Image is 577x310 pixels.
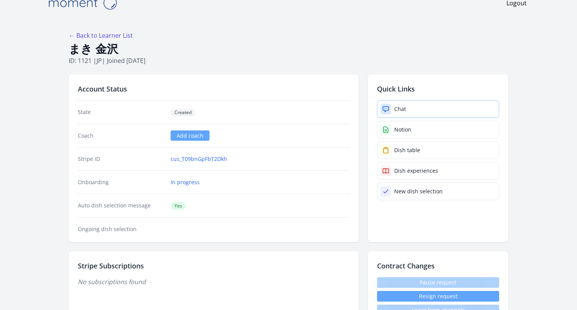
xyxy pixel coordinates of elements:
[377,260,499,271] h2: Contract Changes
[78,108,164,116] dt: State
[377,277,499,288] span: Pause request
[78,277,350,286] p: No subscriptions found
[78,260,350,271] h2: Stripe Subscriptions
[377,183,499,200] a: New dish selection
[394,105,406,113] div: Chat
[78,155,164,163] dt: Stripe ID
[97,56,102,65] span: jp
[69,56,508,65] p: ID: 1121 | | Joined [DATE]
[69,42,508,56] h1: まき 金沢
[394,146,420,154] div: Dish table
[171,178,200,186] a: In progress
[394,126,411,133] div: Notion
[78,178,164,186] dt: Onboarding
[377,100,499,118] a: Chat
[377,162,499,180] a: Dish experiences
[394,167,438,175] div: Dish experiences
[171,109,195,116] span: Created
[171,155,227,163] a: cus_T09bnGpFbT2Dkh
[78,84,350,94] h2: Account Status
[171,130,210,141] a: Add coach
[377,141,499,159] a: Dish table
[394,188,443,195] div: New dish selection
[78,225,164,233] dt: Ongoing dish selection
[69,31,133,40] a: ← Back to Learner List
[171,202,186,210] span: Yes
[377,84,499,94] h2: Quick Links
[78,202,164,210] dt: Auto dish selection message
[78,132,164,140] dt: Coach
[377,121,499,138] a: Notion
[377,291,499,302] button: Resign request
